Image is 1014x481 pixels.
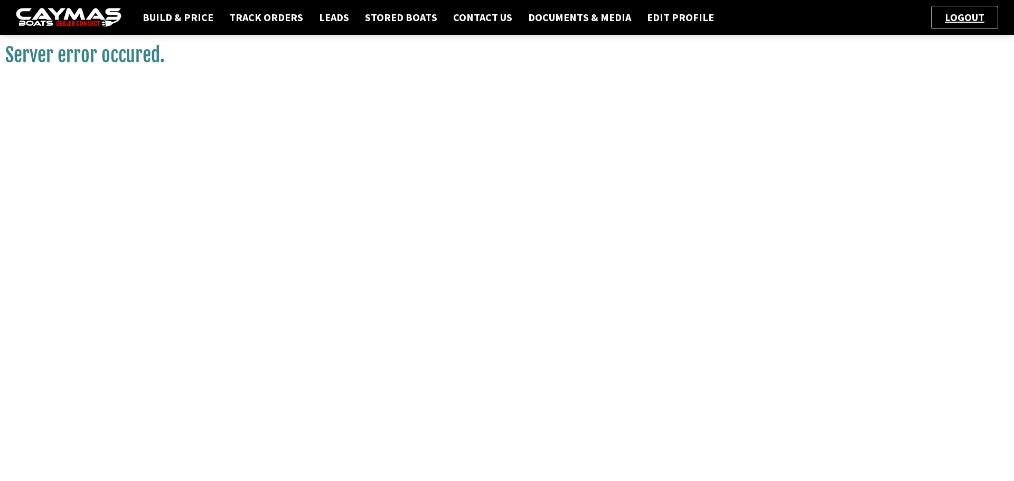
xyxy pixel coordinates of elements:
a: Track Orders [224,11,308,24]
a: Edit Profile [642,11,719,24]
img: caymas-dealer-connect-2ed40d3bc7270c1d8d7ffb4b79bf05adc795679939227970def78ec6f6c03838.gif [16,8,121,27]
a: Build & Price [137,11,219,24]
h1: Server error occured. [5,43,1009,67]
a: Contact Us [448,11,518,24]
a: Stored Boats [360,11,443,24]
a: Logout [940,11,990,24]
a: Leads [314,11,354,24]
a: Documents & Media [523,11,636,24]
